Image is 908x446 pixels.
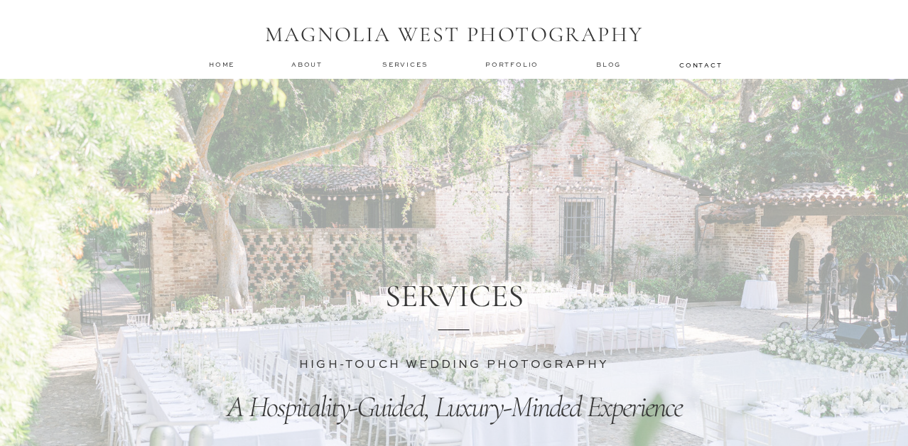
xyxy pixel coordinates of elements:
[382,60,430,69] a: services
[596,60,625,70] a: Blog
[384,277,524,312] h1: SERVICES
[291,60,327,70] a: about
[209,60,236,69] a: home
[164,388,745,428] p: A Hospitality-Guided, Luxury-Minded Experience
[485,60,541,70] a: Portfolio
[679,60,720,69] a: contact
[255,22,653,49] h1: MAGNOLIA WEST PHOTOGRAPHY
[281,357,627,371] h3: HIGH-TOUCH WEDDING PHOTOGRAPHY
